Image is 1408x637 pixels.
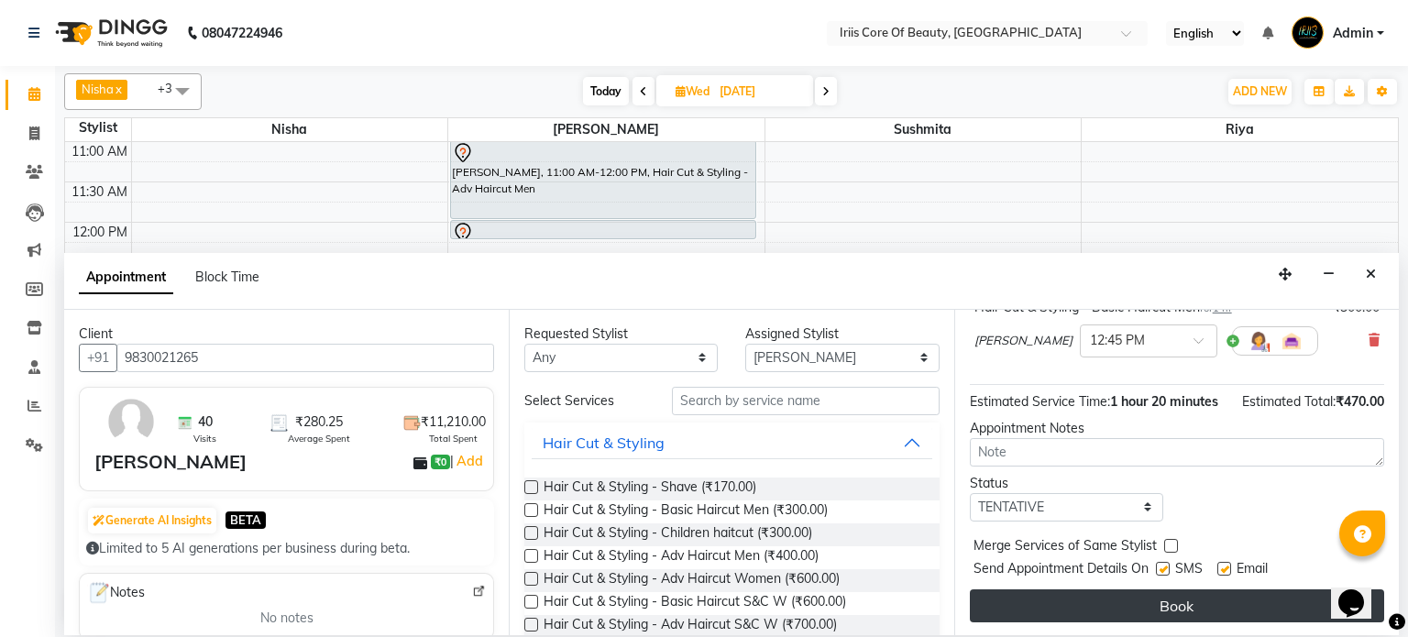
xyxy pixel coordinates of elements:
[104,395,158,448] img: avatar
[544,523,812,546] span: Hair Cut & Styling - Children haitcut (₹300.00)
[974,332,1072,350] span: [PERSON_NAME]
[86,539,487,558] div: Limited to 5 AI generations per business during beta.
[79,261,173,294] span: Appointment
[970,393,1110,410] span: Estimated Service Time:
[225,511,266,529] span: BETA
[451,141,755,218] div: [PERSON_NAME], 11:00 AM-12:00 PM, Hair Cut & Styling - Adv Haircut Men
[451,221,755,238] div: [PERSON_NAME], 12:00 PM-12:15 PM, Threading - Threading Eyebrow
[1242,393,1336,410] span: Estimated Total:
[195,269,259,285] span: Block Time
[198,412,213,432] span: 40
[68,142,131,161] div: 11:00 AM
[765,118,1082,141] span: Sushmita
[1110,393,1218,410] span: 1 hour 20 minutes
[1237,559,1268,582] span: Email
[1175,559,1203,582] span: SMS
[1333,24,1373,43] span: Admin
[1213,302,1232,314] span: 1 hr
[1281,330,1303,352] img: Interior.png
[65,118,131,137] div: Stylist
[421,412,486,432] span: ₹11,210.00
[202,7,282,59] b: 08047224946
[87,581,145,605] span: Notes
[524,324,718,344] div: Requested Stylist
[288,432,350,445] span: Average Spent
[1248,330,1270,352] img: Hairdresser.png
[745,324,939,344] div: Assigned Stylist
[672,387,940,415] input: Search by service name
[158,81,186,95] span: +3
[544,546,819,569] span: Hair Cut & Styling - Adv Haircut Men (₹400.00)
[532,426,931,459] button: Hair Cut & Styling
[973,536,1157,559] span: Merge Services of Same Stylist
[454,450,486,472] a: Add
[79,324,494,344] div: Client
[47,7,172,59] img: logo
[88,508,216,533] button: Generate AI Insights
[1358,260,1384,289] button: Close
[1331,564,1390,619] iframe: chat widget
[544,478,756,500] span: Hair Cut & Styling - Shave (₹170.00)
[970,419,1384,438] div: Appointment Notes
[79,344,117,372] button: +91
[1228,79,1292,104] button: ADD NEW
[544,592,846,615] span: Hair Cut & Styling - Basic Haircut S&C W (₹600.00)
[260,609,313,628] span: No notes
[1200,302,1232,314] small: for
[114,82,122,96] a: x
[295,412,343,432] span: ₹280.25
[544,569,840,592] span: Hair Cut & Styling - Adv Haircut Women (₹600.00)
[68,182,131,202] div: 11:30 AM
[543,432,665,454] div: Hair Cut & Styling
[116,344,494,372] input: Search by Name/Mobile/Email/Code
[1292,16,1324,49] img: Admin
[82,82,114,96] span: Nisha
[1336,393,1384,410] span: ₹470.00
[450,450,486,472] span: |
[1082,118,1398,141] span: Riya
[970,589,1384,622] button: Book
[448,118,764,141] span: [PERSON_NAME]
[431,455,450,469] span: ₹0
[671,84,714,98] span: Wed
[583,77,629,105] span: Today
[544,500,828,523] span: Hair Cut & Styling - Basic Haircut Men (₹300.00)
[132,118,448,141] span: Nisha
[973,559,1149,582] span: Send Appointment Details On
[511,391,658,411] div: Select Services
[1233,84,1287,98] span: ADD NEW
[193,432,216,445] span: Visits
[714,78,806,105] input: 2025-09-03
[94,448,247,476] div: [PERSON_NAME]
[970,474,1163,493] div: Status
[69,223,131,242] div: 12:00 PM
[429,432,478,445] span: Total Spent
